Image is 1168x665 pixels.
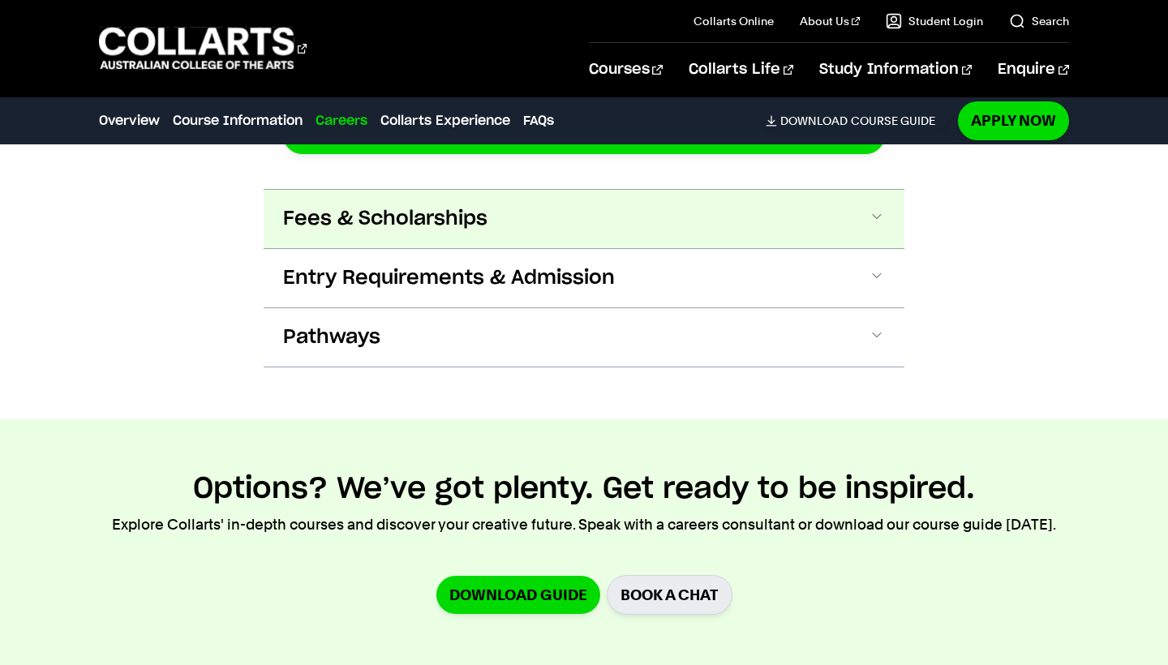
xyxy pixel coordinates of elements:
[283,265,615,291] span: Entry Requirements & Admission
[886,13,983,29] a: Student Login
[766,114,948,128] a: DownloadCourse Guide
[99,25,307,71] div: Go to homepage
[589,43,663,97] a: Courses
[264,190,904,248] button: Fees & Scholarships
[819,43,972,97] a: Study Information
[607,575,732,615] a: BOOK A CHAT
[800,13,860,29] a: About Us
[264,308,904,367] button: Pathways
[1009,13,1069,29] a: Search
[958,101,1069,139] a: Apply Now
[283,206,487,232] span: Fees & Scholarships
[780,114,848,128] span: Download
[693,13,774,29] a: Collarts Online
[523,111,554,131] a: FAQs
[112,513,1056,536] p: Explore Collarts' in-depth courses and discover your creative future. Speak with a careers consul...
[436,576,600,614] a: Download Guide
[316,111,367,131] a: Careers
[283,324,380,350] span: Pathways
[689,43,793,97] a: Collarts Life
[264,249,904,307] button: Entry Requirements & Admission
[193,471,975,507] h2: Options? We’ve got plenty. Get ready to be inspired.
[99,111,160,131] a: Overview
[998,43,1068,97] a: Enquire
[173,111,303,131] a: Course Information
[380,111,510,131] a: Collarts Experience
